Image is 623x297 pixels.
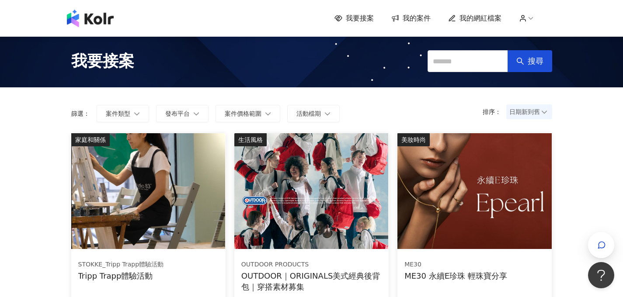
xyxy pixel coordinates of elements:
iframe: Help Scout Beacon - Open [588,262,614,288]
button: 活動檔期 [287,105,340,122]
button: 搜尋 [508,50,552,72]
div: 生活風格 [234,133,267,146]
a: 我的案件 [391,14,431,23]
span: 發布平台 [165,110,190,117]
img: 坐上tripp trapp、體驗專注繪畫創作 [71,133,225,249]
a: 我的網紅檔案 [448,14,501,23]
p: 排序： [483,108,506,115]
span: 案件類型 [106,110,130,117]
span: search [516,57,524,65]
div: ME30 永續E珍珠 輕珠寶分享 [404,270,507,281]
button: 發布平台 [156,105,209,122]
span: 案件價格範圍 [225,110,261,117]
img: ME30 永續E珍珠 系列輕珠寶 [397,133,551,249]
a: 我要接案 [334,14,374,23]
p: 篩選： [71,110,90,117]
span: 活動檔期 [296,110,321,117]
span: 我要接案 [71,50,134,72]
div: ME30 [404,260,507,269]
span: 我的案件 [403,14,431,23]
div: Tripp Trapp體驗活動 [78,270,164,281]
span: 日期新到舊 [509,105,549,118]
div: OUTDOOR｜ORIGINALS美式經典後背包｜穿搭素材募集 [241,270,382,292]
img: logo [67,10,114,27]
button: 案件類型 [97,105,149,122]
div: 家庭和關係 [71,133,110,146]
span: 我的網紅檔案 [459,14,501,23]
div: 美妝時尚 [397,133,430,146]
img: 【OUTDOOR】ORIGINALS美式經典後背包M [234,133,388,249]
div: STOKKE_Tripp Trapp體驗活動 [78,260,164,269]
span: 搜尋 [528,56,543,66]
span: 我要接案 [346,14,374,23]
button: 案件價格範圍 [216,105,280,122]
div: OUTDOOR PRODUCTS [241,260,381,269]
